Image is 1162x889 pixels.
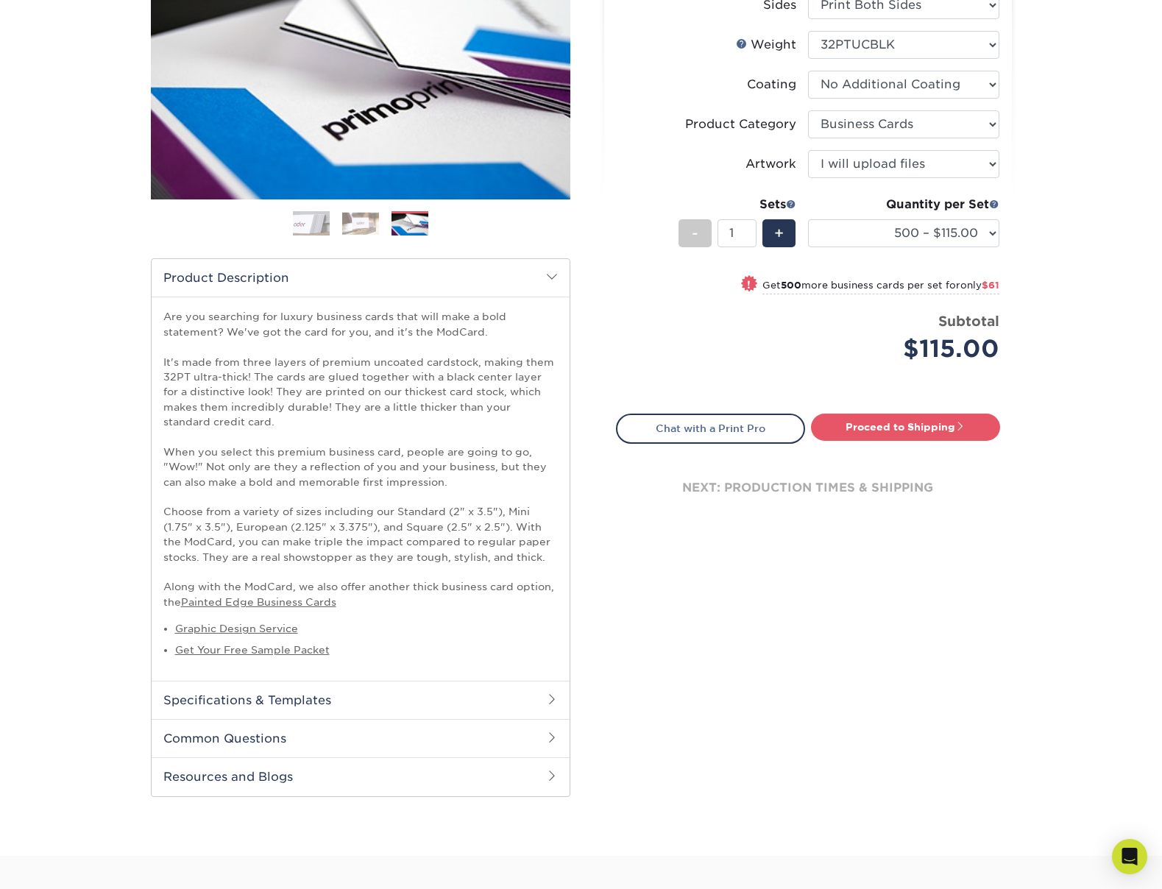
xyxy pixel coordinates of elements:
[152,757,570,796] h2: Resources and Blogs
[960,280,999,291] span: only
[616,444,1000,532] div: next: production times & shipping
[152,681,570,719] h2: Specifications & Templates
[982,280,999,291] span: $61
[293,205,330,242] img: Business Cards 01
[685,116,796,133] div: Product Category
[692,222,698,244] span: -
[175,623,298,634] a: Graphic Design Service
[342,212,379,235] img: Business Cards 02
[747,277,751,292] span: !
[938,313,999,329] strong: Subtotal
[808,196,999,213] div: Quantity per Set
[781,280,801,291] strong: 500
[152,259,570,297] h2: Product Description
[679,196,796,213] div: Sets
[152,719,570,757] h2: Common Questions
[616,414,805,443] a: Chat with a Print Pro
[736,36,796,54] div: Weight
[819,331,999,366] div: $115.00
[811,414,1000,440] a: Proceed to Shipping
[745,155,796,173] div: Artwork
[774,222,784,244] span: +
[181,596,336,608] a: Painted Edge Business Cards
[747,76,796,93] div: Coating
[392,212,428,238] img: Business Cards 03
[1112,839,1147,874] div: Open Intercom Messenger
[175,644,330,656] a: Get Your Free Sample Packet
[163,309,558,609] p: Are you searching for luxury business cards that will make a bold statement? We've got the card f...
[762,280,999,294] small: Get more business cards per set for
